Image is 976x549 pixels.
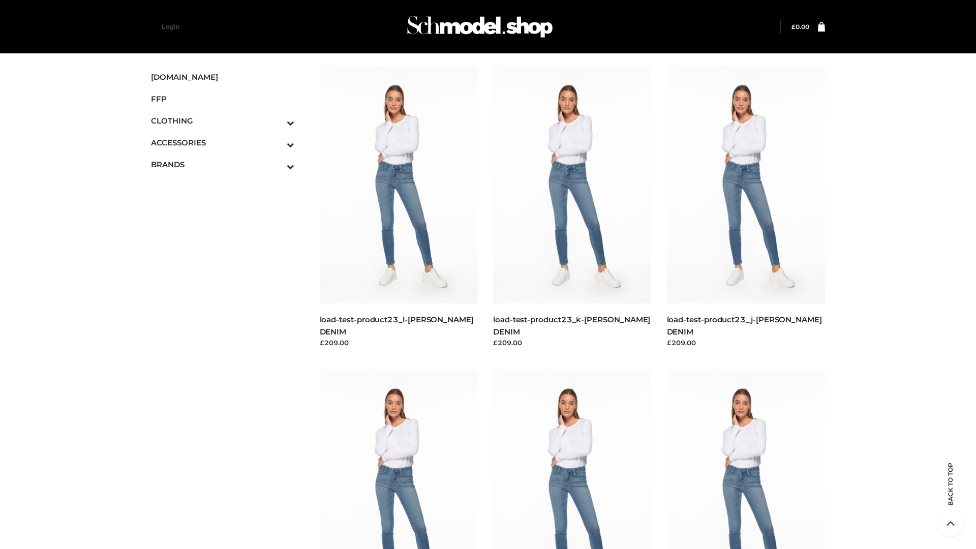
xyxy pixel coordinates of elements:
[151,137,294,148] span: ACCESSORIES
[667,338,826,348] div: £209.00
[151,71,294,83] span: [DOMAIN_NAME]
[151,159,294,170] span: BRANDS
[667,315,822,336] a: load-test-product23_j-[PERSON_NAME] DENIM
[151,88,294,110] a: FFP
[320,315,474,336] a: load-test-product23_l-[PERSON_NAME] DENIM
[151,93,294,105] span: FFP
[320,338,478,348] div: £209.00
[791,23,796,30] span: £
[259,110,294,132] button: Toggle Submenu
[404,7,556,47] img: Schmodel Admin 964
[791,23,809,30] bdi: 0.00
[493,338,652,348] div: £209.00
[938,480,963,506] span: Back to top
[151,132,294,154] a: ACCESSORIESToggle Submenu
[493,315,650,336] a: load-test-product23_k-[PERSON_NAME] DENIM
[259,154,294,175] button: Toggle Submenu
[162,23,179,30] a: Login
[259,132,294,154] button: Toggle Submenu
[151,110,294,132] a: CLOTHINGToggle Submenu
[151,115,294,127] span: CLOTHING
[791,23,809,30] a: £0.00
[151,66,294,88] a: [DOMAIN_NAME]
[151,154,294,175] a: BRANDSToggle Submenu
